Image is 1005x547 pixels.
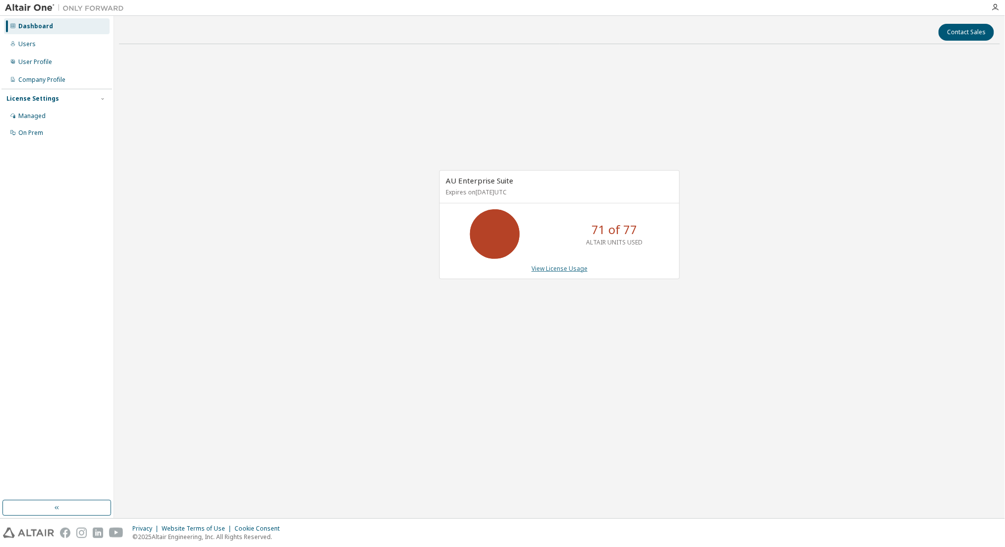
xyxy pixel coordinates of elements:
[18,58,52,66] div: User Profile
[446,176,513,185] span: AU Enterprise Suite
[446,188,671,196] p: Expires on [DATE] UTC
[18,129,43,137] div: On Prem
[60,528,70,538] img: facebook.svg
[5,3,129,13] img: Altair One
[132,533,286,541] p: © 2025 Altair Engineering, Inc. All Rights Reserved.
[76,528,87,538] img: instagram.svg
[532,264,588,273] a: View License Usage
[132,525,162,533] div: Privacy
[939,24,994,41] button: Contact Sales
[18,112,46,120] div: Managed
[591,221,637,238] p: 71 of 77
[3,528,54,538] img: altair_logo.svg
[18,22,53,30] div: Dashboard
[109,528,123,538] img: youtube.svg
[586,238,643,246] p: ALTAIR UNITS USED
[162,525,235,533] div: Website Terms of Use
[18,40,36,48] div: Users
[6,95,59,103] div: License Settings
[93,528,103,538] img: linkedin.svg
[235,525,286,533] div: Cookie Consent
[18,76,65,84] div: Company Profile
